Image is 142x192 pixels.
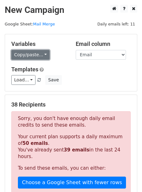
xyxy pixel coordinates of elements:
strong: 39 emails [64,147,89,153]
a: Templates [11,66,38,73]
a: Daily emails left: 11 [95,22,137,26]
p: To send these emails, you can either: [18,165,124,172]
a: Load... [11,75,35,85]
p: Sorry, you don't have enough daily email credits to send these emails. [18,115,124,129]
h5: Email column [76,41,131,47]
small: Google Sheet: [5,22,55,26]
strong: 50 emails [22,140,48,146]
a: Copy/paste... [11,50,50,60]
a: Choose a Google Sheet with fewer rows [18,177,126,189]
a: Mail Merge [33,22,55,26]
span: Daily emails left: 11 [95,21,137,28]
h5: 38 Recipients [11,101,131,108]
h5: Variables [11,41,66,47]
iframe: Chat Widget [111,162,142,192]
button: Save [45,75,62,85]
p: Your current plan supports a daily maximum of . You've already sent in the last 24 hours. [18,134,124,160]
h2: New Campaign [5,5,137,15]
